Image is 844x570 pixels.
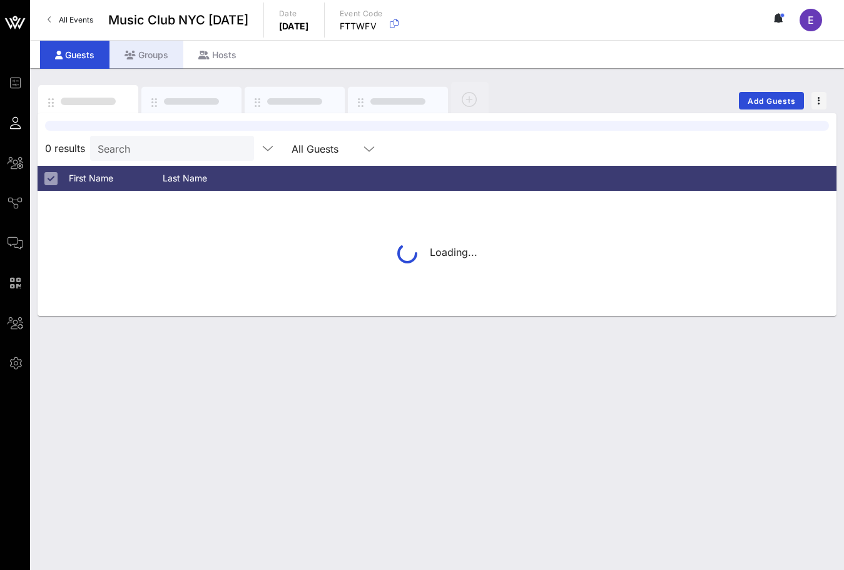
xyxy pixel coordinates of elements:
[284,136,384,161] div: All Guests
[69,166,163,191] div: First Name
[59,15,93,24] span: All Events
[45,141,85,156] span: 0 results
[739,92,804,109] button: Add Guests
[292,143,338,155] div: All Guests
[800,9,822,31] div: E
[40,10,101,30] a: All Events
[808,14,814,26] span: E
[279,20,309,33] p: [DATE]
[397,243,477,263] div: Loading...
[40,41,109,69] div: Guests
[747,96,796,106] span: Add Guests
[108,11,248,29] span: Music Club NYC [DATE]
[109,41,183,69] div: Groups
[163,166,257,191] div: Last Name
[279,8,309,20] p: Date
[183,41,252,69] div: Hosts
[340,20,383,33] p: FTTWFV
[340,8,383,20] p: Event Code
